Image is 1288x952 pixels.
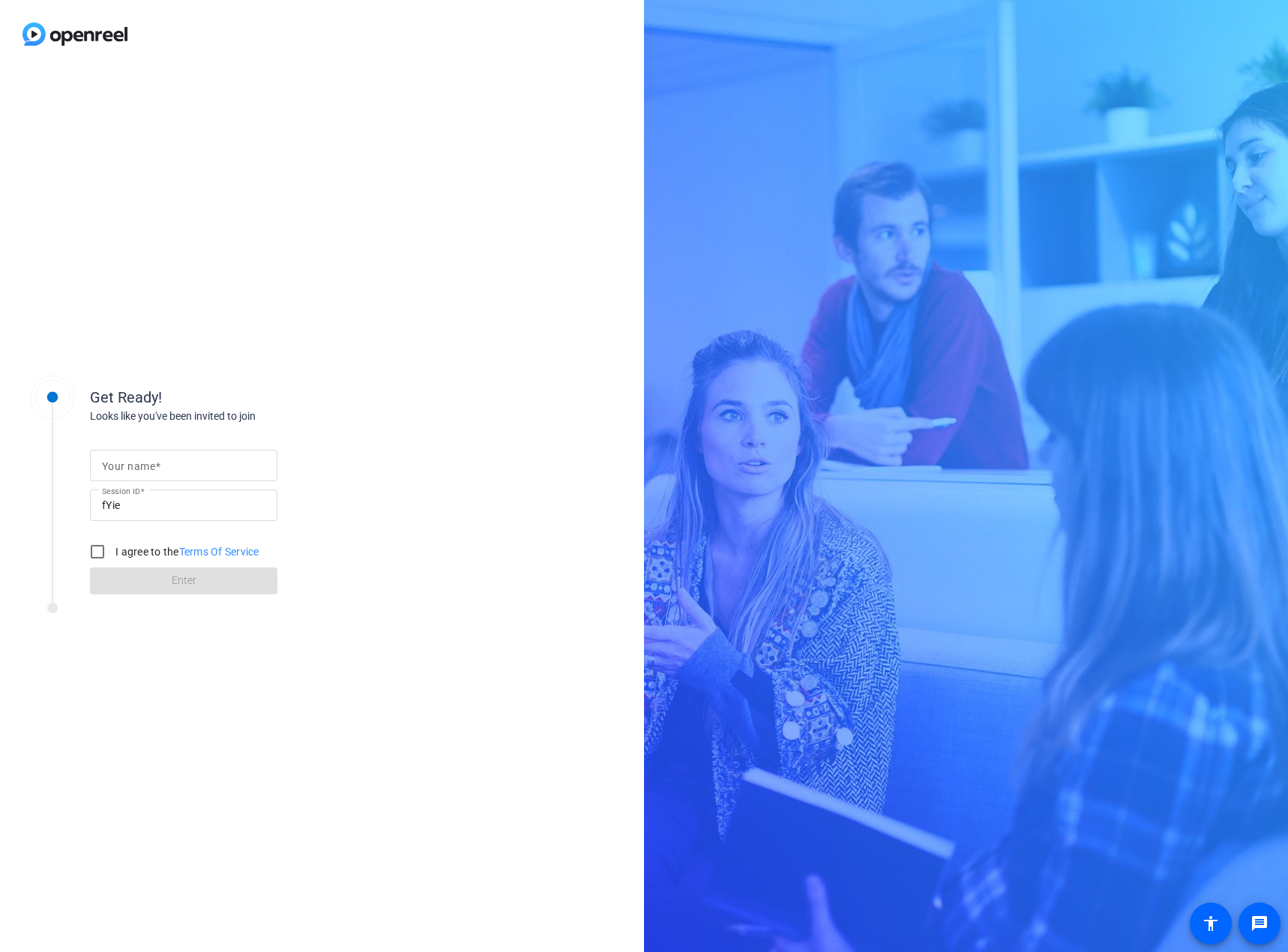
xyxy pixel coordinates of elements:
label: I agree to the [112,544,259,559]
a: Terms Of Service [179,546,259,558]
div: Get Ready! [90,386,390,409]
mat-label: Session ID [102,486,140,495]
mat-label: Your name [102,460,155,472]
mat-icon: message [1251,915,1269,933]
mat-icon: accessibility [1202,915,1220,933]
div: Looks like you've been invited to join [90,409,390,424]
